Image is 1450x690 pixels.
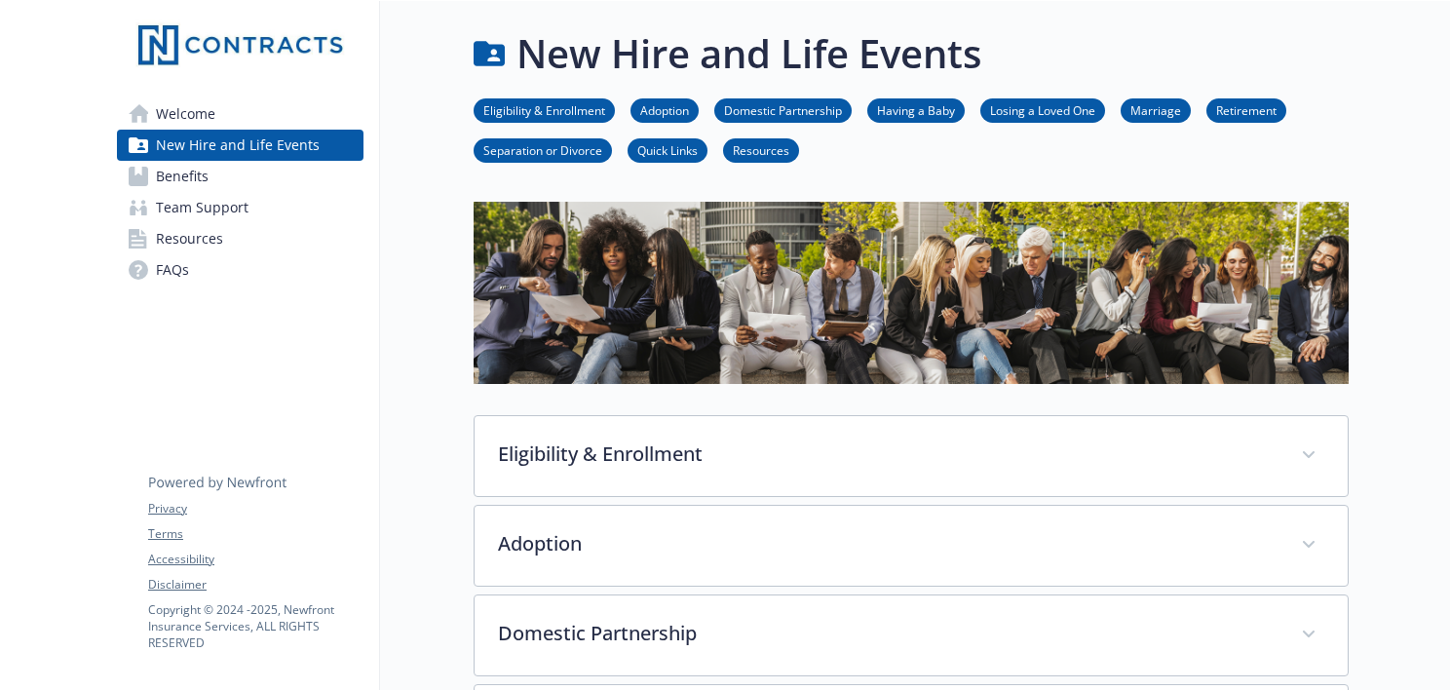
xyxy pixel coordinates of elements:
h1: New Hire and Life Events [516,24,981,83]
span: Team Support [156,192,248,223]
div: Eligibility & Enrollment [475,416,1348,496]
span: FAQs [156,254,189,286]
a: Welcome [117,98,363,130]
span: Benefits [156,161,209,192]
a: Terms [148,525,362,543]
p: Eligibility & Enrollment [498,440,1278,469]
a: Marriage [1121,100,1191,119]
a: Resources [117,223,363,254]
div: Adoption [475,506,1348,586]
a: New Hire and Life Events [117,130,363,161]
a: Retirement [1206,100,1286,119]
a: Team Support [117,192,363,223]
img: new hire page banner [474,202,1349,384]
a: Eligibility & Enrollment [474,100,615,119]
a: Having a Baby [867,100,965,119]
a: Resources [723,140,799,159]
p: Adoption [498,529,1278,558]
p: Domestic Partnership [498,619,1278,648]
a: Privacy [148,500,362,517]
a: Domestic Partnership [714,100,852,119]
a: Separation or Divorce [474,140,612,159]
span: Welcome [156,98,215,130]
span: New Hire and Life Events [156,130,320,161]
a: Accessibility [148,551,362,568]
a: Losing a Loved One [980,100,1105,119]
a: Benefits [117,161,363,192]
div: Domestic Partnership [475,595,1348,675]
a: Adoption [630,100,699,119]
a: Quick Links [628,140,707,159]
p: Copyright © 2024 - 2025 , Newfront Insurance Services, ALL RIGHTS RESERVED [148,601,362,651]
a: FAQs [117,254,363,286]
span: Resources [156,223,223,254]
a: Disclaimer [148,576,362,594]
